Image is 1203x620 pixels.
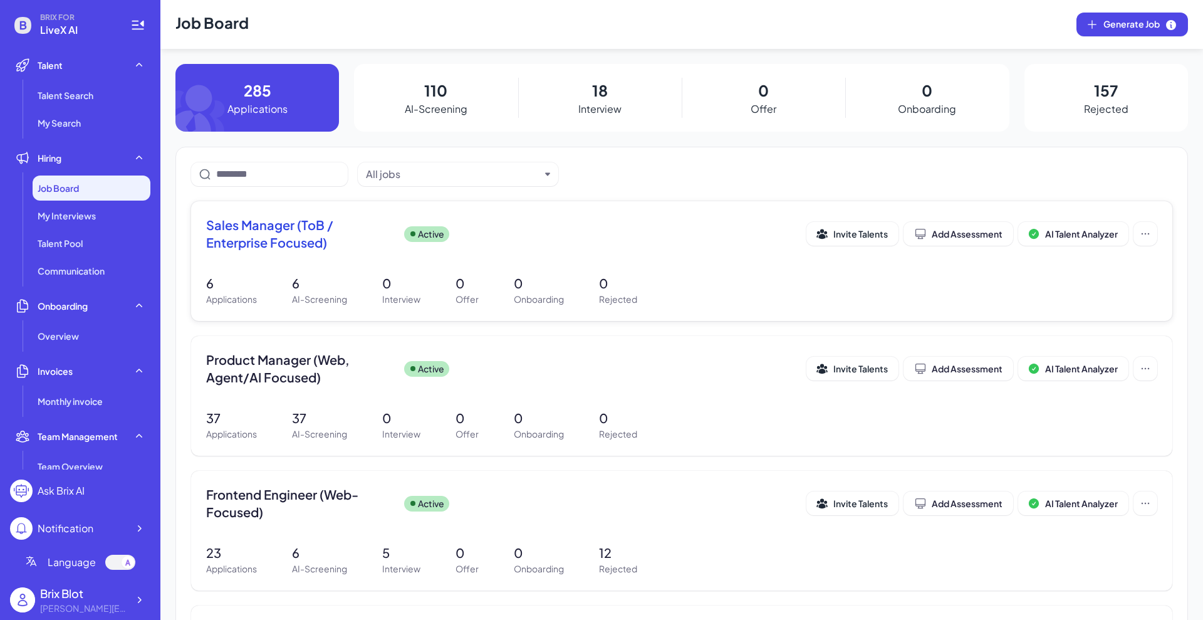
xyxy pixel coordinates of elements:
button: All jobs [366,167,540,182]
span: Overview [38,330,79,342]
span: Onboarding [38,300,88,312]
p: Interview [382,562,420,575]
p: Offer [456,562,479,575]
p: 0 [456,274,479,293]
button: Add Assessment [904,357,1013,381]
span: Generate Job [1103,18,1177,31]
button: AI Talent Analyzer [1018,222,1128,246]
p: 0 [382,409,420,428]
div: Ask Brix AI [38,483,85,498]
p: 37 [292,409,347,428]
p: 5 [382,544,420,562]
span: Sales Manager (ToB / Enterprise Focused) [206,216,394,251]
span: LiveX AI [40,23,115,38]
button: Invite Talents [806,491,898,515]
p: Onboarding [898,102,956,117]
span: Product Manager (Web, Agent/AI Focused) [206,351,394,386]
img: user_logo.png [10,587,35,612]
p: 0 [382,274,420,293]
p: Interview [382,293,420,306]
p: 0 [514,409,564,428]
div: Add Assessment [914,497,1002,510]
span: AI Talent Analyzer [1045,498,1118,509]
button: Add Assessment [904,491,1013,515]
p: AI-Screening [292,562,347,575]
p: 37 [206,409,257,428]
div: All jobs [366,167,400,182]
p: 0 [514,544,564,562]
p: 157 [1094,79,1118,102]
button: Invite Talents [806,222,898,246]
span: AI Talent Analyzer [1045,363,1118,374]
span: Hiring [38,152,61,164]
p: Active [418,362,444,376]
p: Interview [382,428,420,441]
span: Communication [38,265,105,277]
p: Onboarding [514,428,564,441]
button: Generate Job [1076,13,1188,36]
button: AI Talent Analyzer [1018,491,1128,515]
span: Talent Search [38,89,93,102]
span: Team Overview [38,460,103,473]
p: 0 [456,409,479,428]
span: Talent Pool [38,237,83,250]
span: Invite Talents [833,228,888,239]
p: Offer [751,102,776,117]
span: My Search [38,117,81,129]
p: 12 [599,544,637,562]
span: BRIX FOR [40,13,115,23]
p: 6 [292,544,347,562]
button: Add Assessment [904,222,1013,246]
p: AI-Screening [292,428,347,441]
p: Onboarding [514,562,564,575]
p: Rejected [599,293,637,306]
p: 0 [758,79,769,102]
span: Invite Talents [833,498,888,509]
p: 0 [922,79,932,102]
p: 285 [244,79,271,102]
span: Job Board [38,182,79,194]
p: AI-Screening [292,293,347,306]
button: AI Talent Analyzer [1018,357,1128,381]
p: Offer [456,428,479,441]
p: 0 [514,274,564,293]
p: Active [418,497,444,510]
span: Language [48,555,96,570]
span: Invoices [38,365,73,377]
div: blake@joinbrix.com [40,602,128,615]
p: Rejected [1084,102,1128,117]
div: Notification [38,521,93,536]
span: Invite Talents [833,363,888,374]
p: 0 [599,274,637,293]
span: AI Talent Analyzer [1045,228,1118,239]
span: Frontend Engineer (Web-Focused) [206,486,394,521]
div: Add Assessment [914,228,1002,240]
p: 18 [592,79,608,102]
p: Applications [206,293,257,306]
button: Invite Talents [806,357,898,381]
p: Active [418,228,444,241]
p: 0 [599,409,637,428]
p: 110 [424,79,447,102]
p: AI-Screening [405,102,467,117]
p: Applications [206,428,257,441]
p: Offer [456,293,479,306]
p: Onboarding [514,293,564,306]
p: Interview [578,102,622,117]
span: Monthly invoice [38,395,103,407]
span: Talent [38,59,63,71]
p: Applications [227,102,288,117]
p: 6 [292,274,347,293]
span: My Interviews [38,209,96,222]
p: Applications [206,562,257,575]
span: Team Management [38,430,118,443]
p: Rejected [599,428,637,441]
div: Add Assessment [914,362,1002,375]
p: Rejected [599,562,637,575]
p: 0 [456,544,479,562]
div: Brix Blot [40,585,128,602]
p: 23 [206,544,257,562]
p: 6 [206,274,257,293]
